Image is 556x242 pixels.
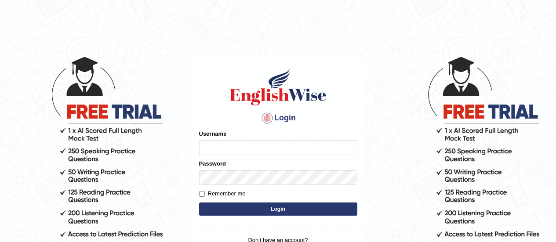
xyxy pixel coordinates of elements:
[199,191,205,197] input: Remember me
[199,130,227,138] label: Username
[199,159,226,168] label: Password
[199,111,357,125] h4: Login
[199,189,246,198] label: Remember me
[228,67,328,107] img: Logo of English Wise sign in for intelligent practice with AI
[199,202,357,216] button: Login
